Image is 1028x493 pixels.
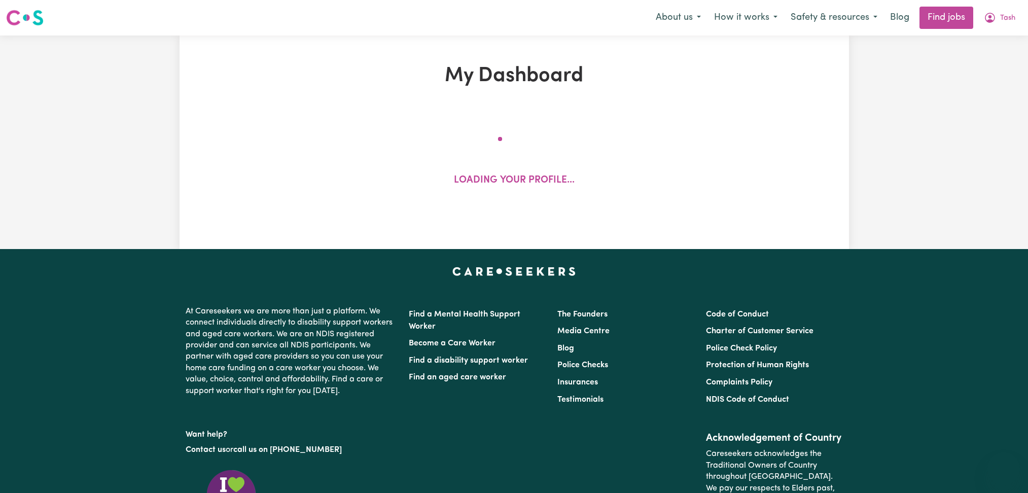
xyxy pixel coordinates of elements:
a: Contact us [186,446,226,454]
a: Find a disability support worker [409,357,528,365]
a: Protection of Human Rights [706,361,809,369]
button: Safety & resources [784,7,884,28]
button: How it works [707,7,784,28]
p: Want help? [186,425,397,440]
a: Testimonials [557,396,604,404]
p: Loading your profile... [454,173,575,188]
p: or [186,440,397,460]
a: Media Centre [557,327,610,335]
button: My Account [977,7,1022,28]
iframe: Button to launch messaging window [987,452,1020,485]
a: Complaints Policy [706,378,772,386]
a: Code of Conduct [706,310,769,319]
span: Tash [1000,13,1015,24]
a: Careseekers home page [452,267,576,275]
a: Insurances [557,378,598,386]
a: Charter of Customer Service [706,327,813,335]
a: Blog [557,344,574,353]
a: Police Check Policy [706,344,777,353]
a: Find an aged care worker [409,373,506,381]
button: About us [649,7,707,28]
a: Become a Care Worker [409,339,495,347]
a: Blog [884,7,915,29]
a: NDIS Code of Conduct [706,396,789,404]
a: call us on [PHONE_NUMBER] [233,446,342,454]
a: Find jobs [919,7,973,29]
a: Careseekers logo [6,6,44,29]
img: Careseekers logo [6,9,44,27]
h1: My Dashboard [297,64,731,88]
a: The Founders [557,310,608,319]
a: Find a Mental Health Support Worker [409,310,520,331]
p: At Careseekers we are more than just a platform. We connect individuals directly to disability su... [186,302,397,401]
h2: Acknowledgement of Country [706,432,842,444]
a: Police Checks [557,361,608,369]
